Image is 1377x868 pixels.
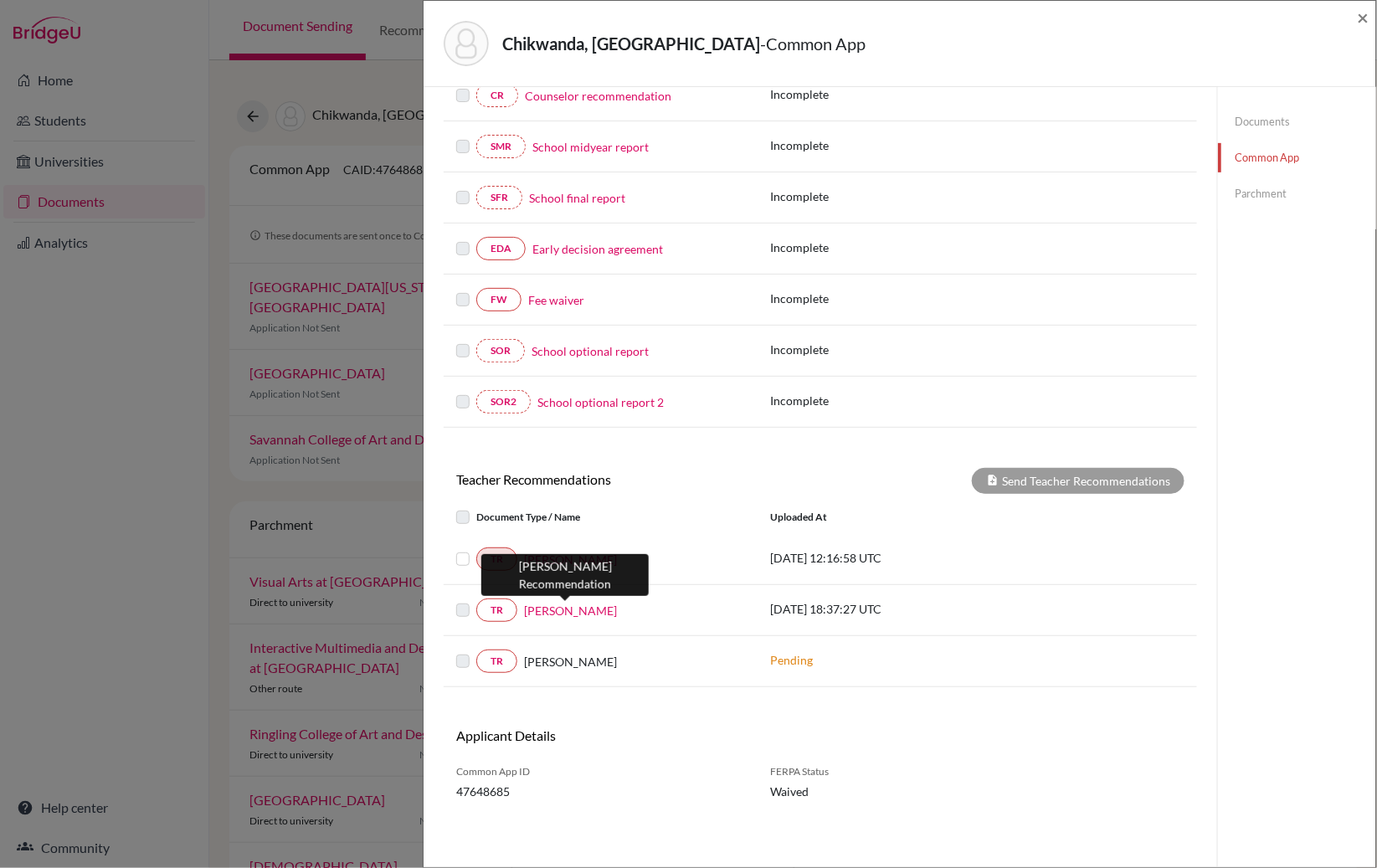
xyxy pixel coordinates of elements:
[476,547,517,571] a: TR
[770,549,996,567] p: [DATE] 12:16:58 UTC
[1218,143,1376,172] a: Common App
[481,554,649,596] div: [PERSON_NAME] Recommendation
[1358,5,1369,29] span: ×
[476,186,522,209] a: SFR
[532,342,649,360] a: School optional report
[1218,179,1376,208] a: Parchment
[476,288,522,311] a: FW
[770,651,996,669] p: Pending
[524,653,617,670] span: [PERSON_NAME]
[770,600,996,618] p: [DATE] 18:37:27 UTC
[1358,8,1369,28] button: Close
[476,390,531,413] a: SOR2
[972,468,1184,494] div: Send Teacher Recommendations
[476,84,518,107] a: CR
[532,240,663,258] a: Early decision agreement
[529,189,625,207] a: School final report
[524,602,617,619] a: [PERSON_NAME]
[456,764,745,779] span: Common App ID
[476,650,517,673] a: TR
[770,783,933,800] span: Waived
[456,783,745,800] span: 47648685
[444,507,758,527] div: Document Type / Name
[760,33,866,54] span: - Common App
[532,138,649,156] a: School midyear report
[770,239,943,256] p: Incomplete
[537,393,664,411] a: School optional report 2
[476,135,526,158] a: SMR
[476,339,525,362] a: SOR
[444,471,820,487] h6: Teacher Recommendations
[770,136,943,154] p: Incomplete
[770,392,943,409] p: Incomplete
[770,290,943,307] p: Incomplete
[758,507,1009,527] div: Uploaded at
[476,598,517,622] a: TR
[770,341,943,358] p: Incomplete
[525,87,671,105] a: Counselor recommendation
[502,33,760,54] strong: Chikwanda, [GEOGRAPHIC_DATA]
[456,727,808,743] h6: Applicant Details
[476,237,526,260] a: EDA
[770,764,933,779] span: FERPA Status
[528,291,584,309] a: Fee waiver
[770,85,943,103] p: Incomplete
[1218,107,1376,136] a: Documents
[770,187,943,205] p: Incomplete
